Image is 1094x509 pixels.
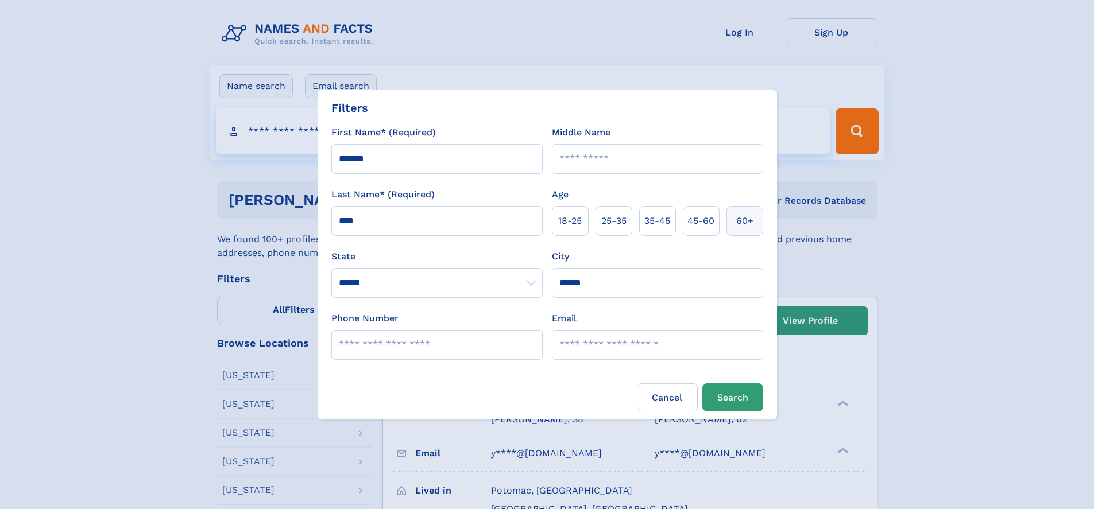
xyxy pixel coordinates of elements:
[736,214,753,228] span: 60+
[687,214,714,228] span: 45‑60
[637,383,698,411] label: Cancel
[601,214,627,228] span: 25‑35
[552,312,577,325] label: Email
[331,188,435,201] label: Last Name* (Required)
[331,126,436,139] label: First Name* (Required)
[331,312,399,325] label: Phone Number
[331,250,543,263] label: State
[558,214,582,228] span: 18‑25
[331,99,368,116] div: Filters
[644,214,670,228] span: 35‑45
[552,250,569,263] label: City
[552,126,610,139] label: Middle Name
[702,383,763,411] button: Search
[552,188,569,201] label: Age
